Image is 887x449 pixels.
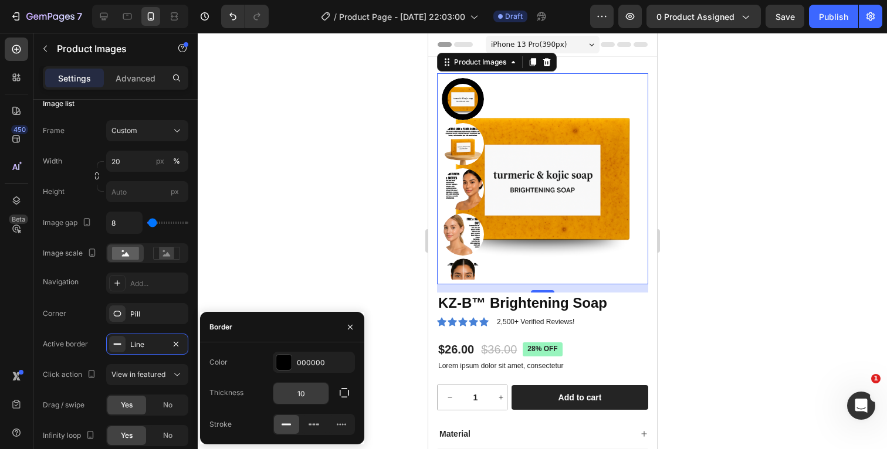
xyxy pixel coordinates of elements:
[766,5,804,28] button: Save
[339,11,465,23] span: Product Page - [DATE] 22:03:00
[819,11,848,23] div: Publish
[646,5,761,28] button: 0 product assigned
[43,215,94,231] div: Image gap
[43,308,66,319] div: Corner
[776,12,795,22] span: Save
[43,246,99,261] div: Image scale
[656,11,734,23] span: 0 product assigned
[106,364,188,385] button: View in featured
[107,212,142,233] input: Auto
[43,186,65,197] label: Height
[163,430,172,441] span: No
[43,98,75,109] div: Image list
[121,430,133,441] span: Yes
[173,156,180,166] div: %
[163,400,172,410] span: No
[273,383,329,404] input: Auto
[170,154,184,168] button: px
[428,33,657,449] iframe: Design area
[106,120,188,141] button: Custom
[297,358,352,368] div: 000000
[209,322,232,332] div: Border
[43,428,97,444] div: Infinity loop
[111,370,165,379] span: View in featured
[43,400,84,410] div: Drag / swipe
[116,72,155,84] p: Advanced
[334,11,337,23] span: /
[221,5,269,28] div: Undo/Redo
[43,156,62,166] label: Width
[171,187,179,196] span: px
[106,151,188,172] input: px%
[11,125,28,134] div: 450
[77,9,82,23] p: 7
[121,400,133,410] span: Yes
[209,357,228,368] div: Color
[111,125,137,136] span: Custom
[871,374,881,383] span: 1
[106,181,188,202] input: px
[130,339,164,350] div: Line
[58,72,91,84] p: Settings
[43,125,65,136] label: Frame
[209,419,232,430] div: Stroke
[130,278,185,289] div: Add...
[43,367,99,383] div: Click action
[57,42,157,56] p: Product Images
[130,309,185,319] div: Pill
[9,215,28,224] div: Beta
[156,156,164,166] div: px
[209,387,243,398] div: Thickness
[5,5,87,28] button: 7
[809,5,858,28] button: Publish
[43,277,79,287] div: Navigation
[505,11,523,22] span: Draft
[43,339,88,349] div: Active border
[847,392,875,420] iframe: Intercom live chat
[153,154,167,168] button: %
